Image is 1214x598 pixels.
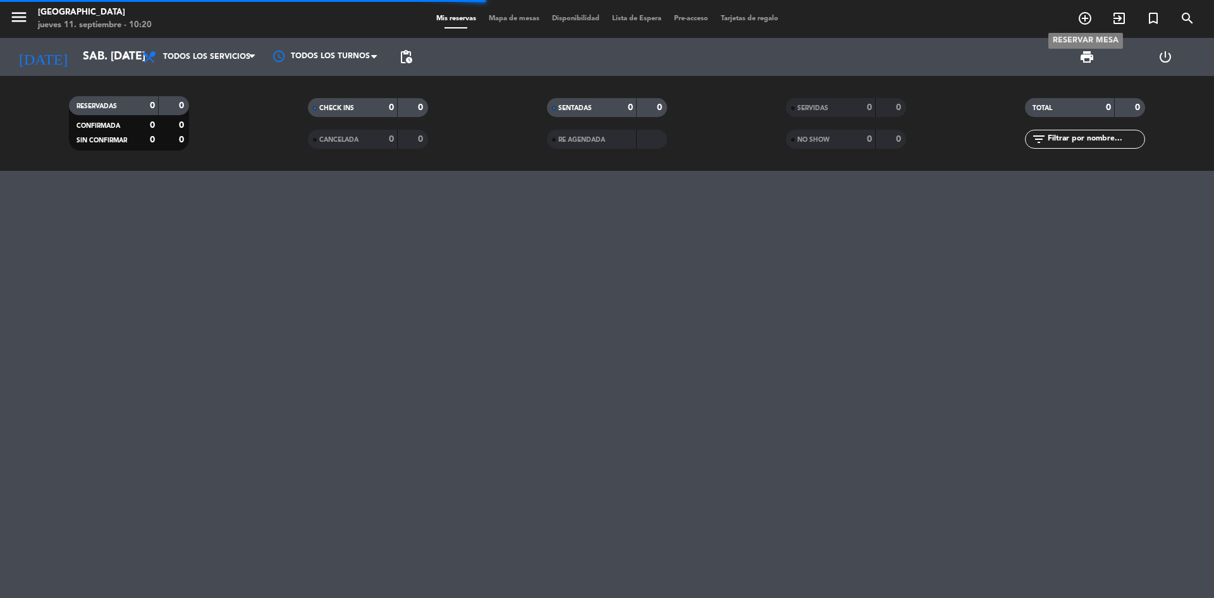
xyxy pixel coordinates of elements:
[418,103,426,112] strong: 0
[1046,132,1144,146] input: Filtrar por nombre...
[418,135,426,144] strong: 0
[9,43,77,71] i: [DATE]
[77,137,127,144] span: SIN CONFIRMAR
[319,105,354,111] span: CHECK INS
[1146,11,1161,26] i: turned_in_not
[179,101,187,110] strong: 0
[1126,38,1205,76] div: LOG OUT
[389,103,394,112] strong: 0
[714,15,785,22] span: Tarjetas de regalo
[38,6,152,19] div: [GEOGRAPHIC_DATA]
[9,8,28,27] i: menu
[867,135,872,144] strong: 0
[1031,132,1046,147] i: filter_list
[1112,11,1127,26] i: exit_to_app
[179,135,187,144] strong: 0
[657,103,665,112] strong: 0
[558,137,605,143] span: RE AGENDADA
[1079,49,1094,65] span: print
[9,8,28,31] button: menu
[38,19,152,32] div: jueves 11. septiembre - 10:20
[606,15,668,22] span: Lista de Espera
[797,105,828,111] span: SERVIDAS
[163,53,250,61] span: Todos los servicios
[1077,11,1093,26] i: add_circle_outline
[398,49,414,65] span: pending_actions
[1048,33,1123,49] div: RESERVAR MESA
[150,101,155,110] strong: 0
[179,121,187,130] strong: 0
[1033,105,1052,111] span: TOTAL
[867,103,872,112] strong: 0
[546,15,606,22] span: Disponibilidad
[482,15,546,22] span: Mapa de mesas
[797,137,830,143] span: NO SHOW
[150,121,155,130] strong: 0
[77,123,120,129] span: CONFIRMADA
[77,103,117,109] span: RESERVADAS
[319,137,359,143] span: CANCELADA
[628,103,633,112] strong: 0
[896,103,904,112] strong: 0
[430,15,482,22] span: Mis reservas
[558,105,592,111] span: SENTADAS
[896,135,904,144] strong: 0
[1158,49,1173,65] i: power_settings_new
[668,15,714,22] span: Pre-acceso
[1180,11,1195,26] i: search
[1106,103,1111,112] strong: 0
[118,49,133,65] i: arrow_drop_down
[389,135,394,144] strong: 0
[1135,103,1143,112] strong: 0
[150,135,155,144] strong: 0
